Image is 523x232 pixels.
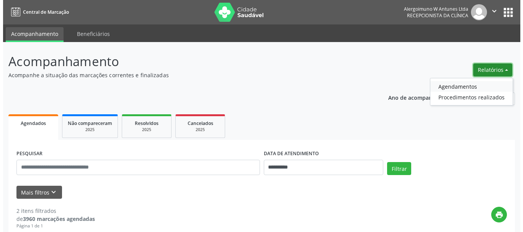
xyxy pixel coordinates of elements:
[5,6,66,18] a: Central de Marcação
[427,78,510,105] ul: Relatórios
[5,52,360,71] p: Acompanhamento
[13,207,92,215] div: 2 itens filtrados
[178,127,216,133] div: 2025
[427,92,510,102] a: Procedimentos realizados
[404,12,465,19] span: Recepcionista da clínica
[46,188,55,196] i: keyboard_arrow_down
[124,127,163,133] div: 2025
[13,148,39,160] label: PESQUISAR
[13,215,92,223] div: de
[3,27,60,42] a: Acompanhamento
[427,81,510,92] a: Agendamentos
[470,63,509,76] button: Relatórios
[20,9,66,15] span: Central de Marcação
[65,127,109,133] div: 2025
[487,7,495,15] i: 
[261,148,316,160] label: DATA DE ATENDIMENTO
[69,27,112,41] a: Beneficiários
[18,120,43,127] span: Agendados
[13,223,92,229] div: Página 1 de 1
[385,92,453,102] p: Ano de acompanhamento
[484,4,498,20] button: 
[20,215,92,222] strong: 3960 marcações agendadas
[384,162,408,175] button: Filtrar
[185,120,210,127] span: Cancelados
[65,120,109,127] span: Não compareceram
[498,6,512,19] button: apps
[13,186,59,199] button: Mais filtroskeyboard_arrow_down
[132,120,155,127] span: Resolvidos
[5,71,360,79] p: Acompanhe a situação das marcações correntes e finalizadas
[401,6,465,12] div: Alergoimuno W Antunes Ltda
[468,4,484,20] img: img
[488,207,504,222] button: print
[492,211,500,219] i: print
